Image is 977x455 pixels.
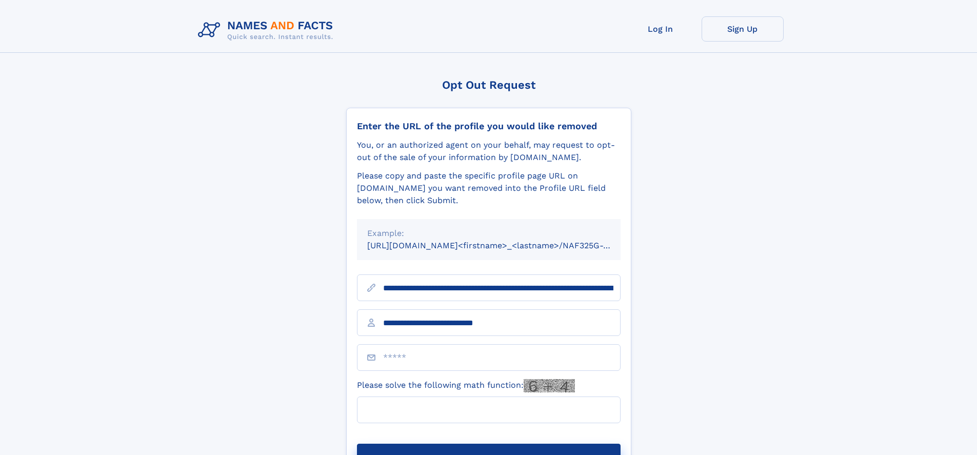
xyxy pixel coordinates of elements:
[620,16,702,42] a: Log In
[346,78,631,91] div: Opt Out Request
[357,121,621,132] div: Enter the URL of the profile you would like removed
[357,170,621,207] div: Please copy and paste the specific profile page URL on [DOMAIN_NAME] you want removed into the Pr...
[357,139,621,164] div: You, or an authorized agent on your behalf, may request to opt-out of the sale of your informatio...
[702,16,784,42] a: Sign Up
[367,241,640,250] small: [URL][DOMAIN_NAME]<firstname>_<lastname>/NAF325G-xxxxxxxx
[357,379,575,392] label: Please solve the following math function:
[194,16,342,44] img: Logo Names and Facts
[367,227,610,240] div: Example:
